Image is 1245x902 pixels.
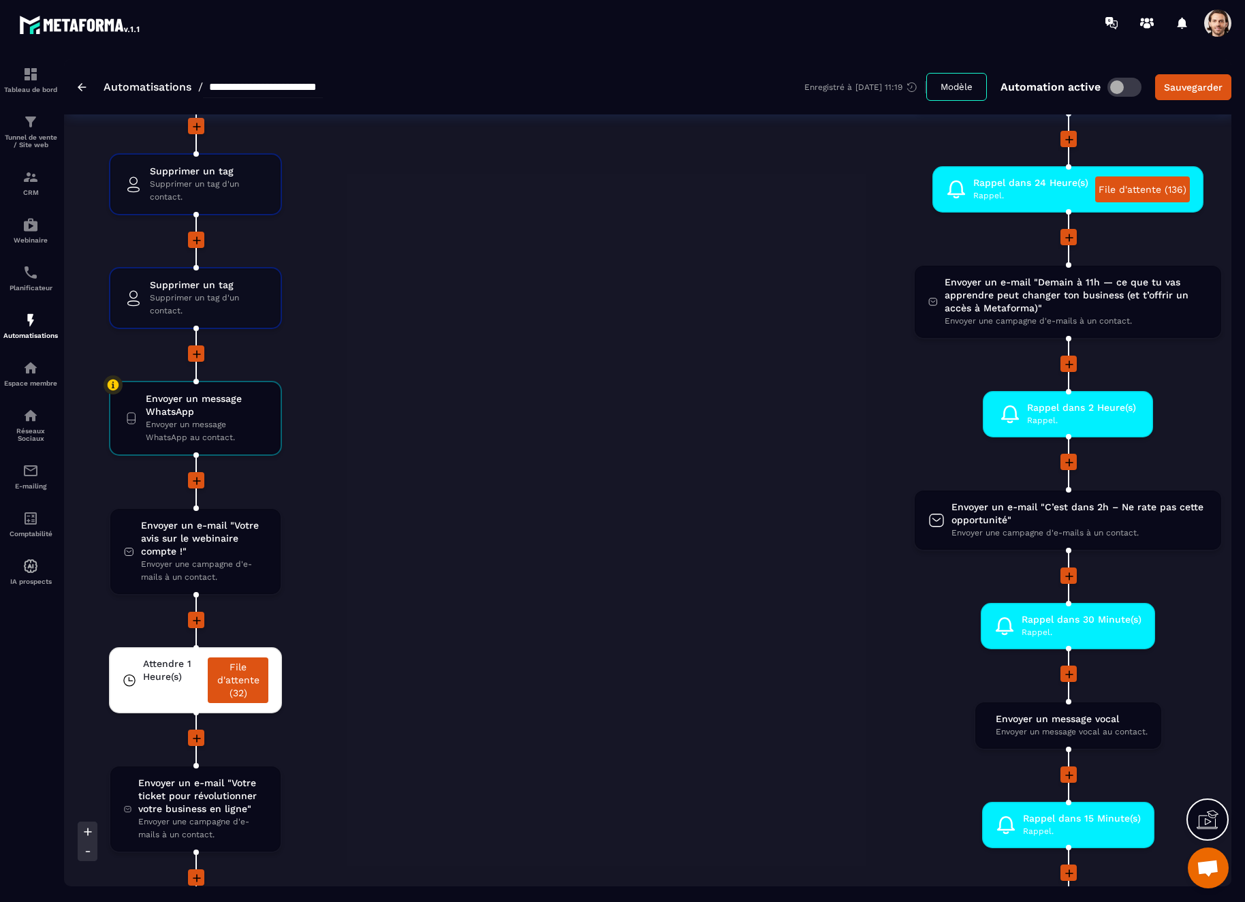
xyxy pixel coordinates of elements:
span: Supprimer un tag d'un contact. [150,178,267,204]
img: formation [22,66,39,82]
span: Attendre 1 Heure(s) [143,657,201,683]
p: Webinaire [3,236,58,244]
a: social-networksocial-networkRéseaux Sociaux [3,397,58,452]
img: scheduler [22,264,39,281]
img: automations [22,558,39,574]
p: IA prospects [3,578,58,585]
span: Envoyer un message WhatsApp [146,392,268,418]
img: logo [19,12,142,37]
p: CRM [3,189,58,196]
span: Envoyer un e-mail "Votre avis sur le webinaire compte !" [141,519,267,558]
a: automationsautomationsAutomatisations [3,302,58,349]
span: Rappel. [973,189,1088,202]
img: social-network [22,407,39,424]
a: File d'attente (136) [1095,176,1190,202]
span: Rappel dans 24 Heure(s) [973,176,1088,189]
span: Supprimer un tag d'un contact. [150,292,267,317]
span: Rappel. [1027,414,1136,427]
img: formation [22,169,39,185]
img: arrow [78,83,86,91]
span: Envoyer un message vocal au contact. [996,726,1148,738]
span: Envoyer un e-mail "C’est dans 2h – Ne rate pas cette opportunité" [951,501,1208,527]
a: formationformationTableau de bord [3,56,58,104]
a: automationsautomationsEspace membre [3,349,58,397]
a: Open chat [1188,847,1229,888]
p: Réseaux Sociaux [3,427,58,442]
img: accountant [22,510,39,527]
span: Rappel dans 15 Minute(s) [1023,812,1141,825]
p: Planificateur [3,284,58,292]
span: Rappel dans 30 Minute(s) [1022,613,1141,626]
a: formationformationTunnel de vente / Site web [3,104,58,159]
img: automations [22,360,39,376]
p: Tableau de bord [3,86,58,93]
button: Modèle [926,73,987,101]
div: Sauvegarder [1164,80,1223,94]
span: Envoyer une campagne d'e-mails à un contact. [951,527,1208,540]
span: / [198,80,203,93]
a: automationsautomationsWebinaire [3,206,58,254]
a: accountantaccountantComptabilité [3,500,58,548]
span: Envoyer un e-mail "Votre ticket pour révolutionner votre business en ligne" [138,777,267,815]
a: formationformationCRM [3,159,58,206]
p: E-mailing [3,482,58,490]
p: Espace membre [3,379,58,387]
span: Envoyer un e-mail "Demain à 11h — ce que tu vas apprendre peut changer ton business (et t’offrir ... [945,276,1208,315]
span: Envoyer un message WhatsApp au contact. [146,418,268,444]
span: Rappel. [1022,626,1141,639]
p: [DATE] 11:19 [855,82,902,92]
a: schedulerschedulerPlanificateur [3,254,58,302]
p: Automatisations [3,332,58,339]
img: automations [22,312,39,328]
a: File d'attente (32) [208,657,268,703]
span: Supprimer un tag [150,279,267,292]
span: Envoyer un message vocal [996,713,1148,726]
span: Rappel dans 2 Heure(s) [1027,401,1136,414]
a: Automatisations [104,80,191,93]
span: Envoyer une campagne d'e-mails à un contact. [945,315,1208,328]
a: emailemailE-mailing [3,452,58,500]
span: Envoyer une campagne d'e-mails à un contact. [138,815,267,841]
img: email [22,463,39,479]
p: Automation active [1000,80,1101,93]
img: formation [22,114,39,130]
div: Enregistré à [804,81,926,93]
span: Supprimer un tag [150,165,267,178]
img: automations [22,217,39,233]
button: Sauvegarder [1155,74,1231,100]
span: Envoyer une campagne d'e-mails à un contact. [141,558,267,584]
p: Comptabilité [3,530,58,538]
span: Rappel. [1023,825,1141,838]
p: Tunnel de vente / Site web [3,134,58,149]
